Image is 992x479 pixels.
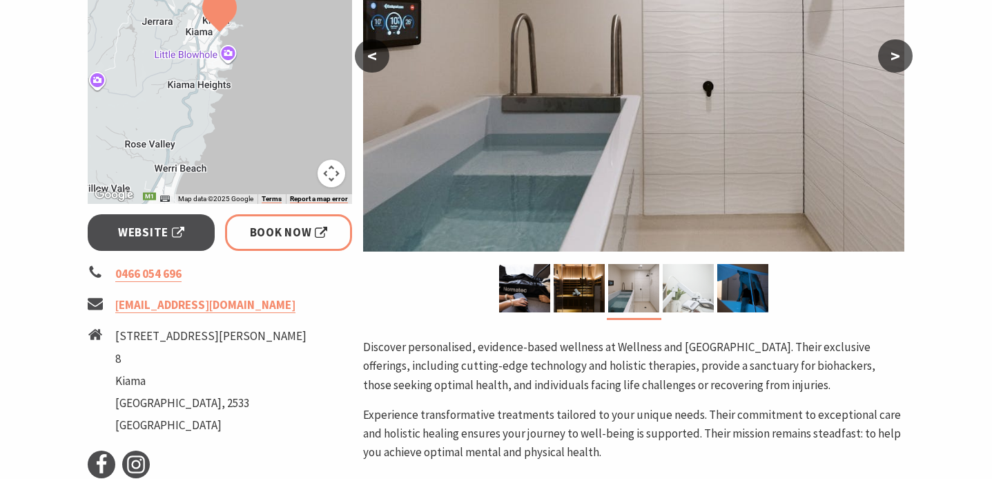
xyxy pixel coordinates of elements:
li: Kiama [115,372,307,391]
button: Map camera controls [318,160,345,187]
img: Normatec Boots [499,264,550,312]
a: Book Now [225,214,353,251]
button: < [355,39,389,73]
button: Keyboard shortcuts [160,194,170,204]
a: Open this area in Google Maps (opens a new window) [91,186,137,204]
a: 0466 054 696 [115,266,182,282]
li: [GEOGRAPHIC_DATA] [115,416,307,435]
img: Float Therapy [717,264,768,312]
img: Dermalux [663,264,714,312]
a: [EMAIL_ADDRESS][DOMAIN_NAME] [115,297,295,313]
img: Google [91,186,137,204]
li: [GEOGRAPHIC_DATA], 2533 [115,394,307,413]
a: Website [88,214,215,251]
img: Sauna [554,264,605,312]
img: ice bath [608,264,659,312]
a: Terms [262,195,282,203]
span: Map data ©2025 Google [178,195,253,203]
p: Discover personalised, evidence-based wellness at Wellness and [GEOGRAPHIC_DATA]. Their exclusive... [363,338,904,395]
li: 8 [115,350,307,368]
p: Experience transformative treatments tailored to your unique needs. Their commitment to exception... [363,406,904,462]
button: > [878,39,913,73]
span: Book Now [250,223,328,242]
span: Website [118,223,184,242]
li: [STREET_ADDRESS][PERSON_NAME] [115,327,307,346]
a: Report a map error [290,195,348,203]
